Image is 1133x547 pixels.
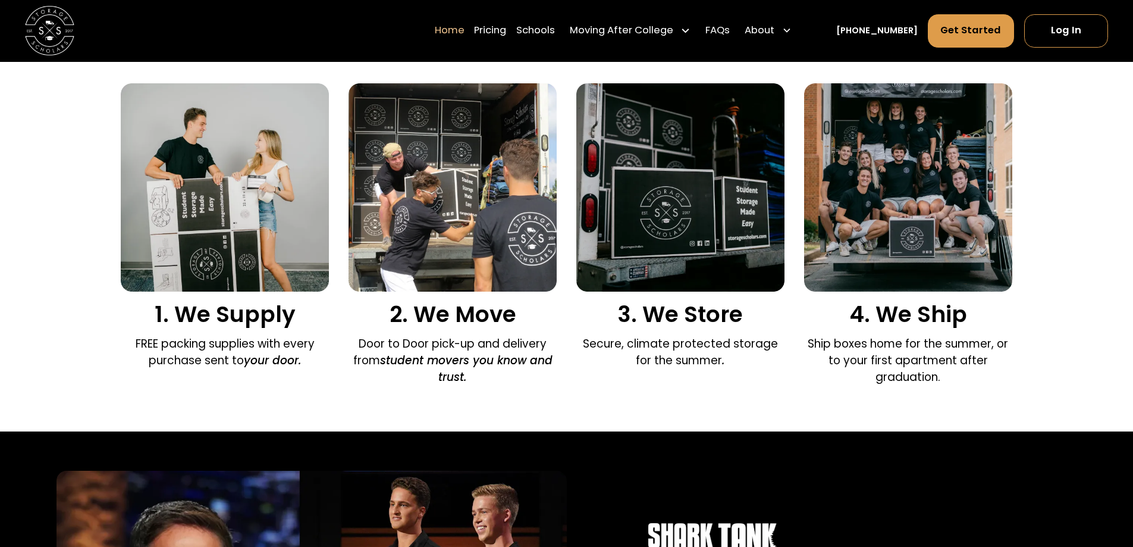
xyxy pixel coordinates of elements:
[516,14,555,48] a: Schools
[349,83,557,292] img: Door to door pick and delivery.
[745,24,774,39] div: About
[474,14,506,48] a: Pricing
[25,6,74,55] img: Storage Scholars main logo
[722,352,725,368] em: .
[576,336,784,369] p: Secure, climate protected storage for the summer
[804,83,1012,292] img: We ship your belongings.
[435,14,465,48] a: Home
[836,24,918,37] a: [PHONE_NUMBER]
[1024,14,1108,48] a: Log In
[349,301,557,328] h3: 2. We Move
[121,83,329,292] img: We supply packing materials.
[804,336,1012,386] p: Ship boxes home for the summer, or to your first apartment after graduation.
[740,14,797,48] div: About
[576,301,784,328] h3: 3. We Store
[565,14,696,48] div: Moving After College
[380,352,553,385] em: student movers you know and trust.
[705,14,730,48] a: FAQs
[928,14,1015,48] a: Get Started
[349,336,557,386] p: Door to Door pick-up and delivery from
[570,24,673,39] div: Moving After College
[804,301,1012,328] h3: 4. We Ship
[121,336,329,369] p: FREE packing supplies with every purchase sent to
[121,301,329,328] h3: 1. We Supply
[244,352,302,368] em: your door.
[576,83,784,292] img: We store your boxes.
